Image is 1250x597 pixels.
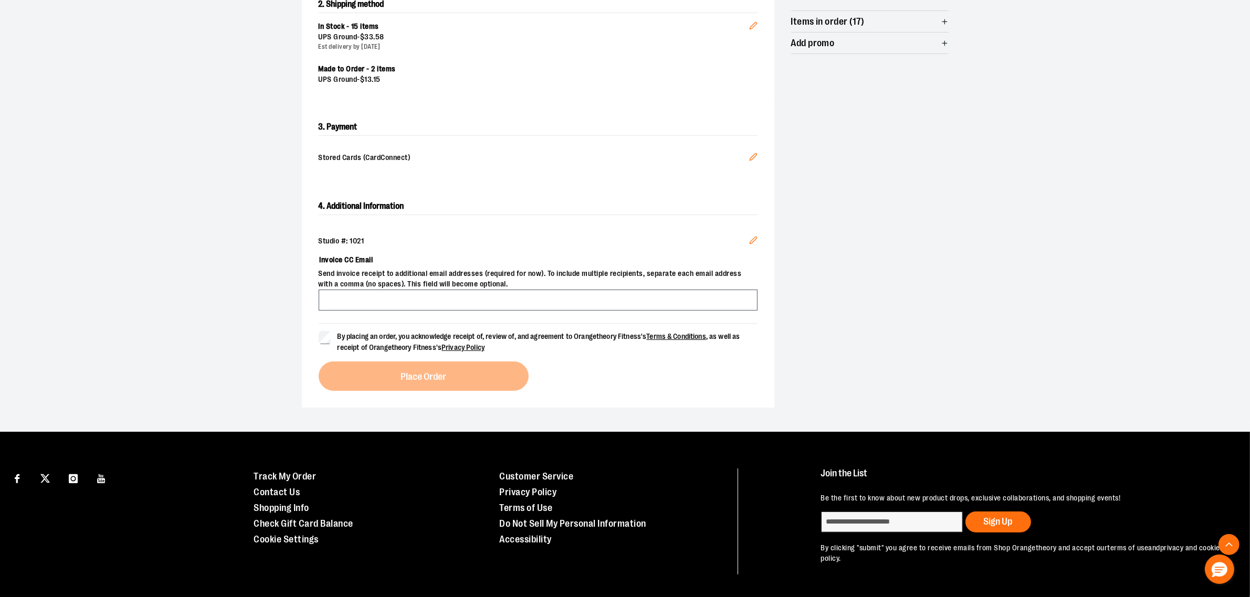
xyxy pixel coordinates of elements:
[36,468,55,487] a: Visit our X page
[821,493,1222,504] p: Be the first to know about new product drops, exclusive collaborations, and shopping events!
[319,42,749,51] div: Est delivery by [DATE]
[319,331,331,344] input: By placing an order, you acknowledge receipt of, review of, and agreement to Orangetheory Fitness...
[254,534,319,545] a: Cookie Settings
[741,228,766,256] button: Edit
[791,17,865,27] span: Items in order (17)
[984,516,1013,527] span: Sign Up
[791,38,835,48] span: Add promo
[254,518,353,529] a: Check Gift Card Balance
[373,75,381,83] span: 15
[791,11,949,32] button: Items in order (17)
[821,543,1222,564] p: By clicking "submit" you agree to receive emails from Shop Orangetheory and accept our and
[500,487,557,497] a: Privacy Policy
[646,332,706,340] a: Terms & Conditions
[442,343,485,351] a: Privacy Policy
[360,33,365,41] span: $
[965,511,1031,532] button: Sign Up
[40,474,50,483] img: Twitter
[821,511,963,532] input: enter email
[319,64,749,74] div: Made to Order - 2 items
[741,144,766,173] button: Edit
[319,22,749,32] div: In Stock - 15 items
[821,468,1222,488] h4: Join the List
[319,236,758,247] div: Studio #: 1021
[319,119,758,136] h2: 3. Payment
[821,543,1221,562] a: privacy and cookie policy.
[741,5,766,41] button: Edit
[500,518,647,529] a: Do Not Sell My Personal Information
[8,468,26,487] a: Visit our Facebook page
[375,33,384,41] span: 58
[319,153,749,164] span: Stored Cards (CardConnect)
[254,503,309,513] a: Shopping Info
[254,487,300,497] a: Contact Us
[1205,555,1234,584] button: Hello, have a question? Let’s chat.
[360,75,365,83] span: $
[365,33,374,41] span: 33
[64,468,82,487] a: Visit our Instagram page
[500,503,553,513] a: Terms of Use
[338,332,740,351] span: By placing an order, you acknowledge receipt of, review of, and agreement to Orangetheory Fitness...
[319,198,758,215] h2: 4. Additional Information
[92,468,111,487] a: Visit our Youtube page
[254,471,316,482] a: Track My Order
[319,269,758,290] span: Send invoice receipt to additional email addresses (required for now). To include multiple recipi...
[319,251,758,269] label: Invoice CC Email
[500,534,552,545] a: Accessibility
[1219,534,1240,555] button: Back To Top
[500,471,574,482] a: Customer Service
[1108,543,1149,552] a: terms of use
[791,33,949,54] button: Add promo
[374,33,376,41] span: .
[319,74,749,85] div: UPS Ground -
[319,32,749,42] div: UPS Ground -
[372,75,374,83] span: .
[365,75,372,83] span: 13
